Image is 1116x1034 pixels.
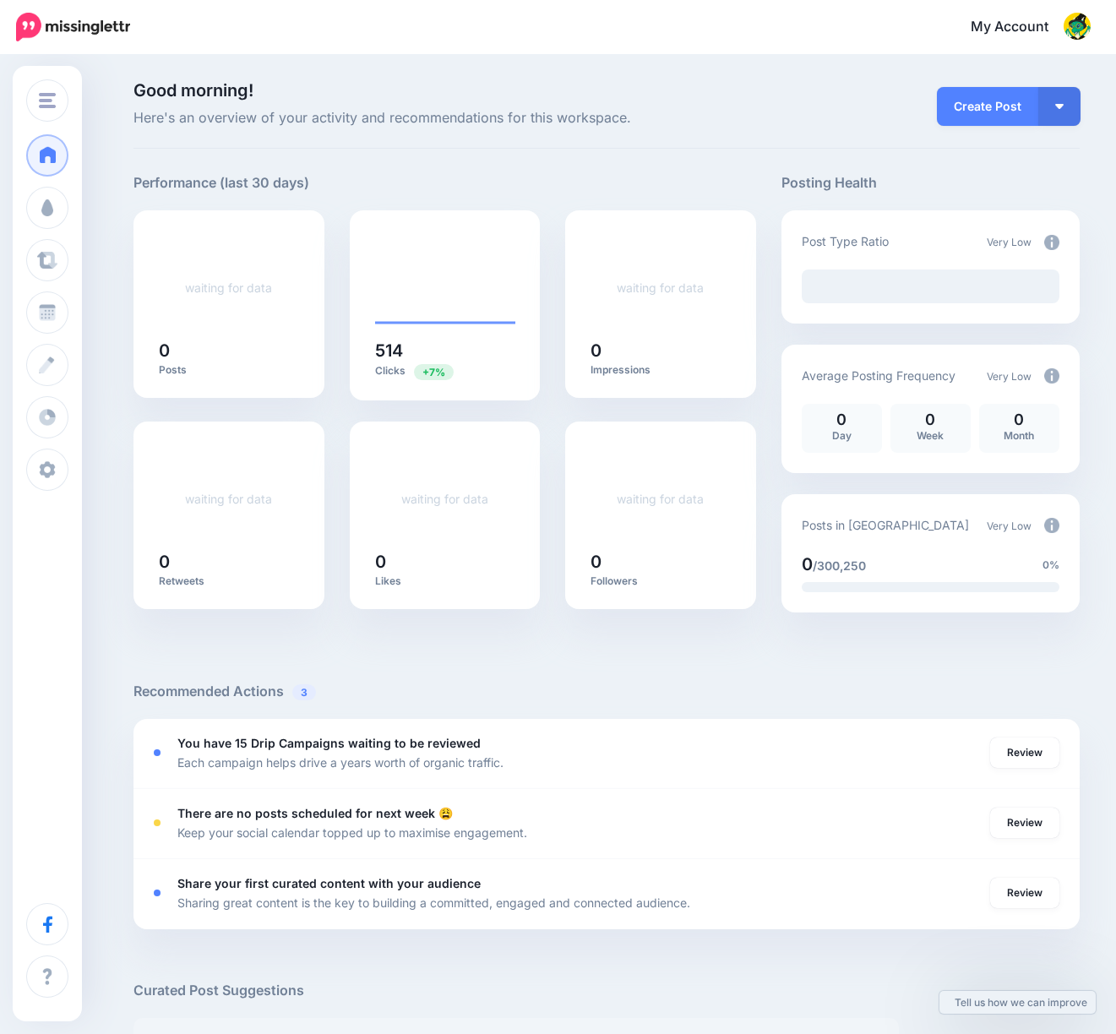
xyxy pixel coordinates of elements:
[591,574,731,588] p: Followers
[154,749,161,756] div: <div class='status-dot small red margin-right'></div>Error
[1044,368,1059,384] img: info-circle-grey.png
[899,412,962,427] p: 0
[781,172,1080,193] h5: Posting Health
[185,492,272,506] a: waiting for data
[177,736,481,750] b: You have 15 Drip Campaigns waiting to be reviewed
[159,574,299,588] p: Retweets
[591,553,731,570] h5: 0
[1043,557,1059,574] span: 0%
[937,87,1038,126] a: Create Post
[591,363,731,377] p: Impressions
[375,342,515,359] h5: 514
[987,236,1032,248] span: Very Low
[39,93,56,108] img: menu.png
[802,554,813,574] span: 0
[954,7,1091,48] a: My Account
[133,107,756,129] span: Here's an overview of your activity and recommendations for this workspace.
[987,370,1032,383] span: Very Low
[159,553,299,570] h5: 0
[177,876,481,890] b: Share your first curated content with your audience
[133,172,309,193] h5: Performance (last 30 days)
[802,366,955,385] p: Average Posting Frequency
[802,515,969,535] p: Posts in [GEOGRAPHIC_DATA]
[617,280,704,295] a: waiting for data
[159,342,299,359] h5: 0
[1055,104,1064,109] img: arrow-down-white.png
[591,342,731,359] h5: 0
[375,363,515,379] p: Clicks
[802,231,889,251] p: Post Type Ratio
[939,991,1096,1014] a: Tell us how we can improve
[133,681,1080,702] h5: Recommended Actions
[414,364,454,380] span: Previous period: 482
[292,684,316,700] span: 3
[177,893,690,912] p: Sharing great content is the key to building a committed, engaged and connected audience.
[617,492,704,506] a: waiting for data
[375,574,515,588] p: Likes
[16,13,130,41] img: Missinglettr
[917,429,944,442] span: Week
[154,819,161,826] div: <div class='status-dot small red margin-right'></div>Error
[832,429,852,442] span: Day
[1004,429,1034,442] span: Month
[813,558,866,573] span: /300,250
[1044,235,1059,250] img: info-circle-grey.png
[133,980,1080,1001] h5: Curated Post Suggestions
[990,737,1059,768] a: Review
[987,520,1032,532] span: Very Low
[990,878,1059,908] a: Review
[988,412,1051,427] p: 0
[375,553,515,570] h5: 0
[177,753,504,772] p: Each campaign helps drive a years worth of organic traffic.
[159,363,299,377] p: Posts
[810,412,874,427] p: 0
[401,492,488,506] a: waiting for data
[154,890,161,896] div: <div class='status-dot small red margin-right'></div>Error
[177,806,453,820] b: There are no posts scheduled for next week 😩
[177,823,527,842] p: Keep your social calendar topped up to maximise engagement.
[133,80,253,101] span: Good morning!
[185,280,272,295] a: waiting for data
[990,808,1059,838] a: Review
[1044,518,1059,533] img: info-circle-grey.png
